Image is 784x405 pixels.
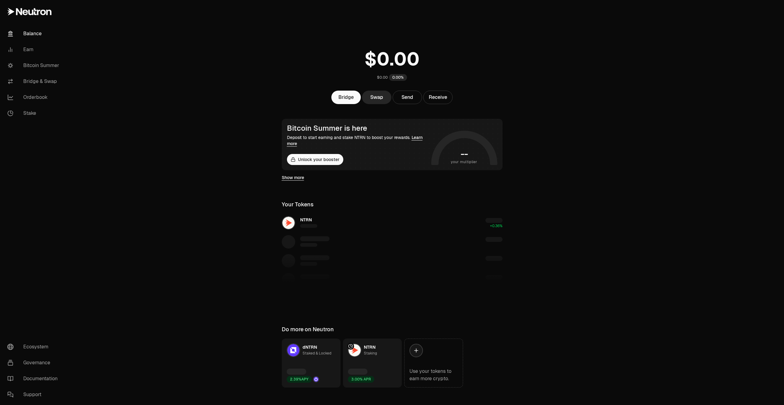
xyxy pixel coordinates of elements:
[377,75,388,80] div: $0.00
[364,350,377,356] div: Staking
[287,124,429,133] div: Bitcoin Summer is here
[2,387,66,403] a: Support
[2,73,66,89] a: Bridge & Swap
[287,376,312,383] div: 2.39% APY
[404,339,463,388] a: Use your tokens to earn more crypto.
[451,159,477,165] span: your multiplier
[348,376,374,383] div: 3.00% APR
[2,58,66,73] a: Bitcoin Summer
[364,344,375,350] span: NTRN
[2,26,66,42] a: Balance
[314,377,318,382] img: Drop
[393,91,422,104] button: Send
[331,91,361,104] a: Bridge
[349,344,361,356] img: NTRN Logo
[287,344,300,356] img: dNTRN Logo
[282,339,341,388] a: dNTRN LogodNTRNStaked & Locked2.39%APYDrop
[287,134,429,147] div: Deposit to start earning and stake NTRN to boost your rewards.
[362,91,391,104] a: Swap
[2,371,66,387] a: Documentation
[282,200,314,209] div: Your Tokens
[389,74,407,81] div: 0.00%
[303,344,317,350] span: dNTRN
[423,91,453,104] button: Receive
[461,149,468,159] h1: --
[282,174,304,181] a: Show more
[2,105,66,121] a: Stake
[2,89,66,105] a: Orderbook
[303,350,331,356] div: Staked & Locked
[2,355,66,371] a: Governance
[343,339,402,388] a: NTRN LogoNTRNStaking3.00% APR
[409,368,458,382] div: Use your tokens to earn more crypto.
[282,325,334,334] div: Do more on Neutron
[287,154,343,165] button: Unlock your booster
[2,339,66,355] a: Ecosystem
[2,42,66,58] a: Earn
